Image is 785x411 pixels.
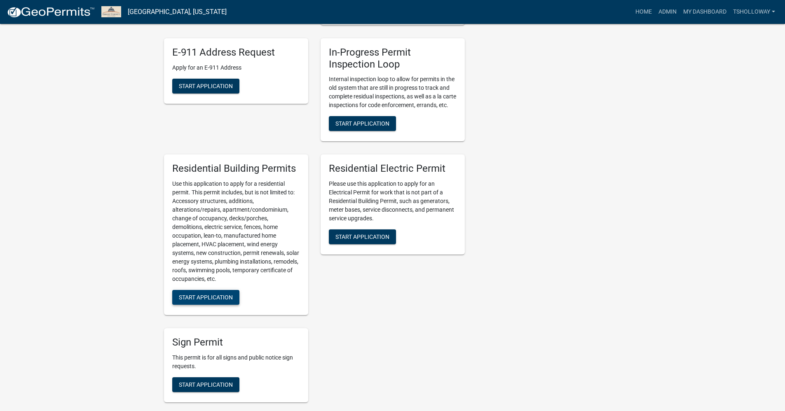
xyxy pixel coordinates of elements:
button: Start Application [172,79,239,93]
p: This permit is for all signs and public notice sign requests. [172,353,300,371]
p: Use this application to apply for a residential permit. This permit includes, but is not limited ... [172,180,300,283]
h5: Sign Permit [172,336,300,348]
button: Start Application [172,377,239,392]
button: Start Application [329,116,396,131]
a: My Dashboard [680,4,730,20]
img: Grant County, Indiana [101,6,121,17]
button: Start Application [329,229,396,244]
h5: Residential Building Permits [172,163,300,175]
a: Admin [655,4,680,20]
span: Start Application [179,294,233,301]
h5: E-911 Address Request [172,47,300,58]
h5: In-Progress Permit Inspection Loop [329,47,457,70]
p: Please use this application to apply for an Electrical Permit for work that is not part of a Resi... [329,180,457,223]
button: Start Application [172,290,239,305]
span: Start Application [179,381,233,388]
a: [GEOGRAPHIC_DATA], [US_STATE] [128,5,227,19]
span: Start Application [179,82,233,89]
h5: Residential Electric Permit [329,163,457,175]
span: Start Application [335,120,389,127]
span: Start Application [335,234,389,240]
a: tsholloway [730,4,778,20]
p: Apply for an E-911 Address [172,63,300,72]
p: Internal inspection loop to allow for permits in the old system that are still in progress to tra... [329,75,457,110]
a: Home [632,4,655,20]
